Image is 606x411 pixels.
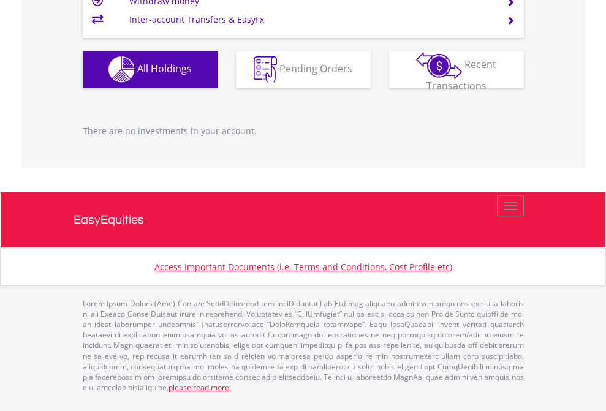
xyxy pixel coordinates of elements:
td: Inter-account Transfers & EasyFx [129,10,491,29]
button: Recent Transactions [389,51,524,88]
button: All Holdings [83,51,218,88]
p: There are no investments in your account. [83,125,524,137]
button: Pending Orders [236,51,371,88]
img: transactions-zar-wht.png [416,52,462,79]
img: pending_instructions-wht.png [254,56,277,83]
a: Access Important Documents (i.e. Terms and Conditions, Cost Profile etc) [154,261,452,273]
a: EasyEquities [74,192,533,247]
span: Pending Orders [279,62,352,75]
span: All Holdings [137,62,192,75]
img: holdings-wht.png [108,56,135,83]
a: please read more: [169,382,231,393]
p: Lorem Ipsum Dolors (Ame) Con a/e SeddOeiusmod tem InciDiduntut Lab Etd mag aliquaen admin veniamq... [83,298,524,393]
span: Recent Transactions [426,58,497,92]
